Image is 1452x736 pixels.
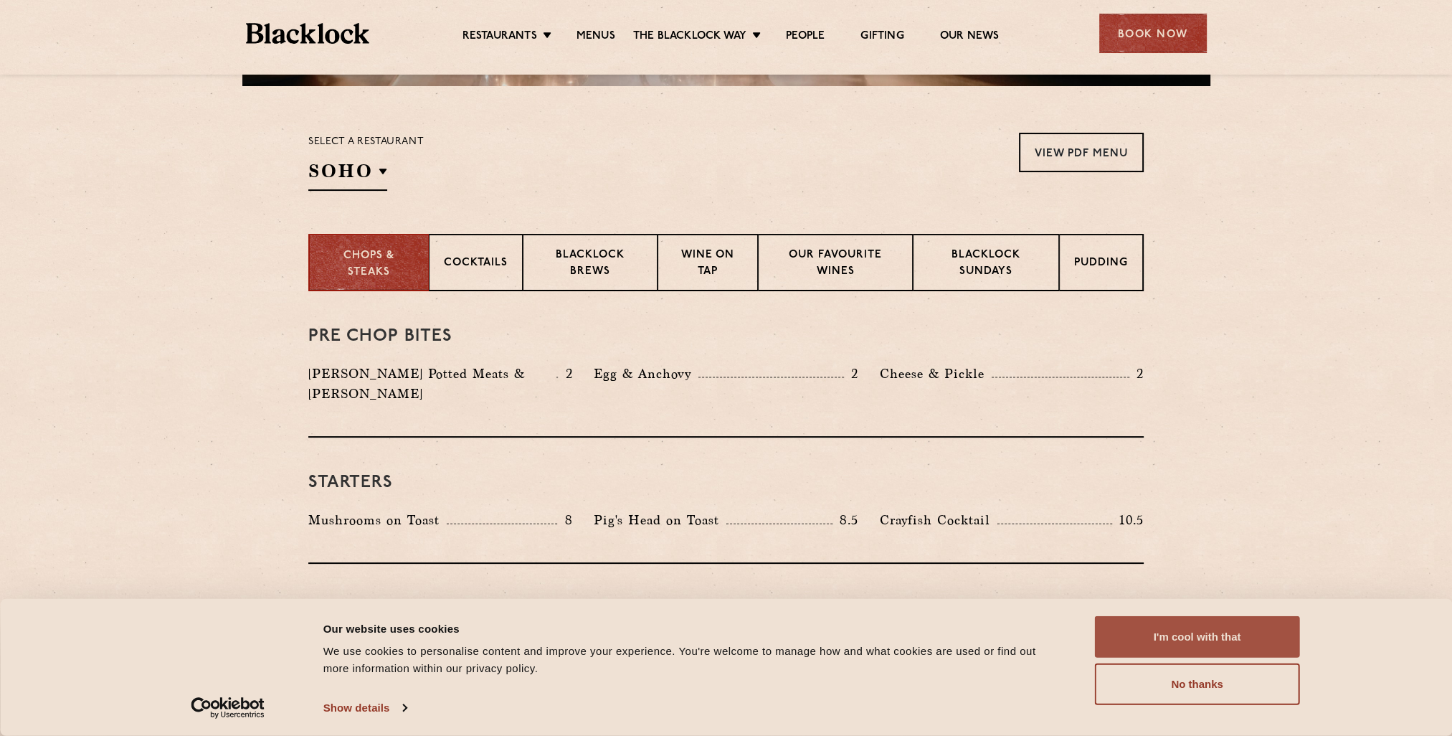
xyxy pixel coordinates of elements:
[323,697,407,719] a: Show details
[1074,255,1128,273] p: Pudding
[594,364,698,384] p: Egg & Anchovy
[832,511,858,529] p: 8.5
[880,364,992,384] p: Cheese & Pickle
[308,473,1144,492] h3: Starters
[444,255,508,273] p: Cocktails
[323,643,1063,677] div: We use cookies to personalise content and improve your experience. You're welcome to manage how a...
[557,511,572,529] p: 8
[308,364,556,404] p: [PERSON_NAME] Potted Meats & [PERSON_NAME]
[246,23,370,44] img: BL_Textured_Logo-footer-cropped.svg
[558,364,572,383] p: 2
[576,29,615,45] a: Menus
[633,29,746,45] a: The Blacklock Way
[1095,664,1300,705] button: No thanks
[324,248,414,280] p: Chops & Steaks
[673,247,743,281] p: Wine on Tap
[462,29,537,45] a: Restaurants
[594,510,726,530] p: Pig's Head on Toast
[323,620,1063,637] div: Our website uses cookies
[940,29,1000,45] a: Our News
[773,247,897,281] p: Our favourite wines
[538,247,642,281] p: Blacklock Brews
[1129,364,1144,383] p: 2
[860,29,903,45] a: Gifting
[1099,14,1207,53] div: Book Now
[1112,511,1144,529] p: 10.5
[928,247,1044,281] p: Blacklock Sundays
[1019,133,1144,172] a: View PDF Menu
[844,364,858,383] p: 2
[308,510,447,530] p: Mushrooms on Toast
[165,697,290,719] a: Usercentrics Cookiebot - opens in a new window
[308,159,387,191] h2: SOHO
[880,510,997,530] p: Crayfish Cocktail
[786,29,825,45] a: People
[308,133,424,151] p: Select a restaurant
[308,327,1144,346] h3: Pre Chop Bites
[1095,616,1300,658] button: I'm cool with that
